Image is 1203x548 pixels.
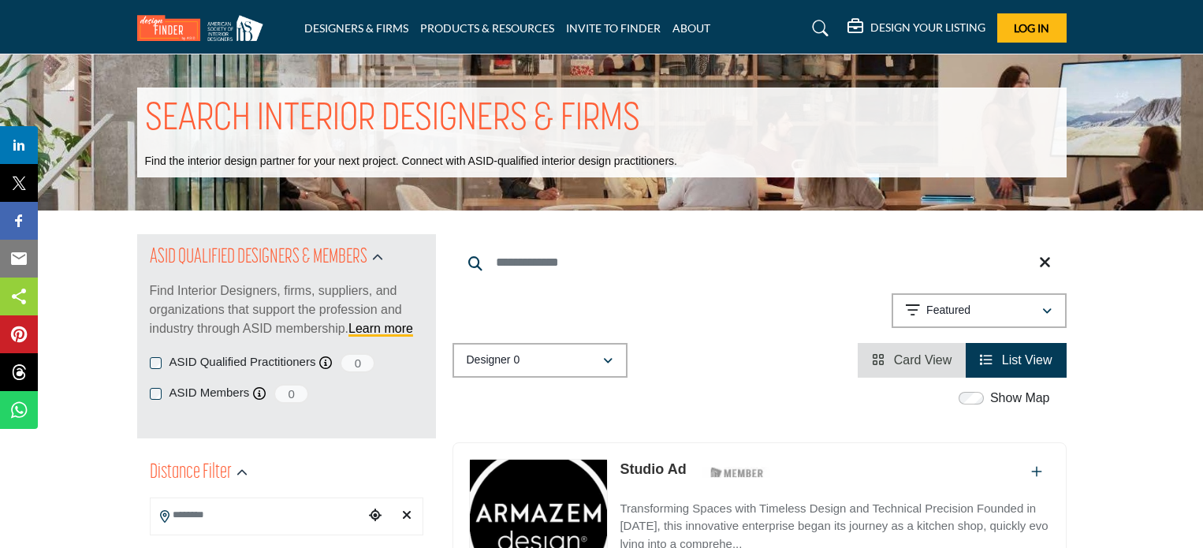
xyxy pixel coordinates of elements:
[274,384,309,404] span: 0
[150,357,162,369] input: ASID Qualified Practitioners checkbox
[1002,353,1052,367] span: List View
[348,322,413,335] a: Learn more
[892,293,1067,328] button: Featured
[150,244,367,272] h2: ASID QUALIFIED DESIGNERS & MEMBERS
[980,353,1052,367] a: View List
[894,353,952,367] span: Card View
[870,21,985,35] h5: DESIGN YOUR LISTING
[702,463,773,483] img: ASID Members Badge Icon
[420,21,554,35] a: PRODUCTS & RESOURCES
[453,244,1067,281] input: Search Keyword
[620,459,686,480] p: Studio Ad
[395,499,419,533] div: Clear search location
[966,343,1066,378] li: List View
[169,384,250,402] label: ASID Members
[847,19,985,38] div: DESIGN YOUR LISTING
[990,389,1050,408] label: Show Map
[150,388,162,400] input: ASID Members checkbox
[169,353,316,371] label: ASID Qualified Practitioners
[997,13,1067,43] button: Log In
[797,16,839,41] a: Search
[145,95,640,144] h1: SEARCH INTERIOR DESIGNERS & FIRMS
[926,303,970,319] p: Featured
[872,353,952,367] a: View Card
[151,500,363,531] input: Search Location
[1031,465,1042,479] a: Add To List
[150,281,423,338] p: Find Interior Designers, firms, suppliers, and organizations that support the profession and indu...
[620,461,686,477] a: Studio Ad
[363,499,387,533] div: Choose your current location
[304,21,408,35] a: DESIGNERS & FIRMS
[453,343,628,378] button: Designer 0
[150,459,232,487] h2: Distance Filter
[137,15,271,41] img: Site Logo
[1014,21,1049,35] span: Log In
[858,343,966,378] li: Card View
[145,154,677,170] p: Find the interior design partner for your next project. Connect with ASID-qualified interior desi...
[467,352,520,368] p: Designer 0
[340,353,375,373] span: 0
[566,21,661,35] a: INVITE TO FINDER
[672,21,710,35] a: ABOUT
